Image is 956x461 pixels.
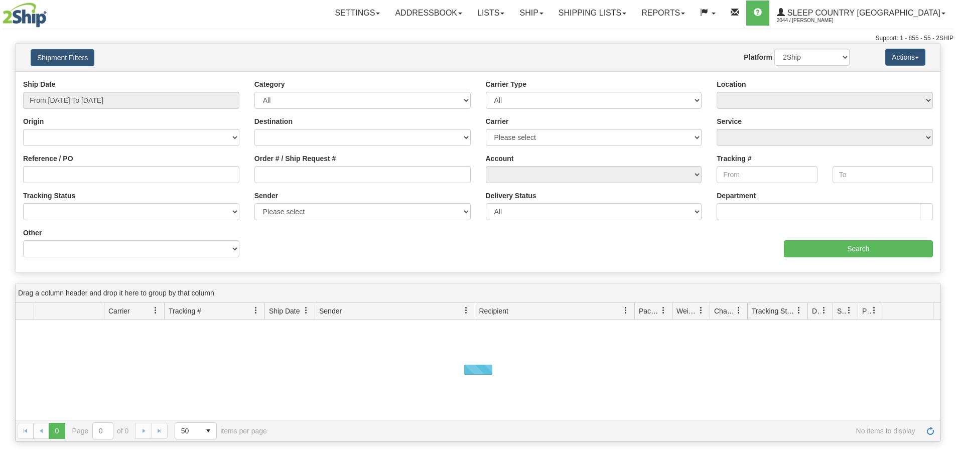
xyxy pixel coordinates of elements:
label: Category [254,79,285,89]
div: Support: 1 - 855 - 55 - 2SHIP [3,34,953,43]
input: From [717,166,817,183]
span: Shipment Issues [837,306,846,316]
span: Sender [319,306,342,316]
span: No items to display [281,427,915,435]
a: Reports [634,1,693,26]
span: 2044 / [PERSON_NAME] [777,16,852,26]
span: Delivery Status [812,306,821,316]
a: Pickup Status filter column settings [866,302,883,319]
input: To [833,166,933,183]
label: Reference / PO [23,153,73,164]
a: Tracking Status filter column settings [790,302,807,319]
label: Ship Date [23,79,56,89]
label: Delivery Status [486,191,536,201]
a: Settings [327,1,387,26]
label: Account [486,153,514,164]
span: Packages [639,306,660,316]
label: Carrier Type [486,79,526,89]
label: Sender [254,191,278,201]
label: Origin [23,116,44,126]
span: 50 [181,426,194,436]
span: select [200,423,216,439]
span: Tracking Status [752,306,795,316]
label: Department [717,191,756,201]
a: Ship Date filter column settings [298,302,315,319]
label: Location [717,79,746,89]
label: Tracking # [717,153,751,164]
span: Pickup Status [862,306,871,316]
label: Service [717,116,742,126]
label: Other [23,228,42,238]
label: Carrier [486,116,509,126]
a: Shipping lists [551,1,634,26]
a: Addressbook [387,1,470,26]
label: Destination [254,116,293,126]
label: Tracking Status [23,191,75,201]
span: Charge [714,306,735,316]
img: logo2044.jpg [3,3,47,28]
a: Lists [470,1,512,26]
span: Recipient [479,306,508,316]
label: Order # / Ship Request # [254,153,336,164]
button: Shipment Filters [31,49,94,66]
span: Ship Date [269,306,300,316]
label: Platform [744,52,772,62]
a: Ship [512,1,551,26]
div: grid grouping header [16,283,940,303]
a: Packages filter column settings [655,302,672,319]
a: Recipient filter column settings [617,302,634,319]
span: Sleep Country [GEOGRAPHIC_DATA] [785,9,940,17]
span: Page 0 [49,423,65,439]
input: Search [784,240,933,257]
span: Carrier [108,306,130,316]
span: Tracking # [169,306,201,316]
a: Sleep Country [GEOGRAPHIC_DATA] 2044 / [PERSON_NAME] [769,1,953,26]
span: Page of 0 [72,422,129,439]
a: Delivery Status filter column settings [815,302,833,319]
button: Actions [885,49,925,66]
a: Carrier filter column settings [147,302,164,319]
a: Weight filter column settings [693,302,710,319]
span: items per page [175,422,267,439]
span: Page sizes drop down [175,422,217,439]
span: Weight [676,306,698,316]
a: Tracking # filter column settings [247,302,264,319]
a: Charge filter column settings [730,302,747,319]
a: Refresh [922,423,938,439]
a: Sender filter column settings [458,302,475,319]
a: Shipment Issues filter column settings [841,302,858,319]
